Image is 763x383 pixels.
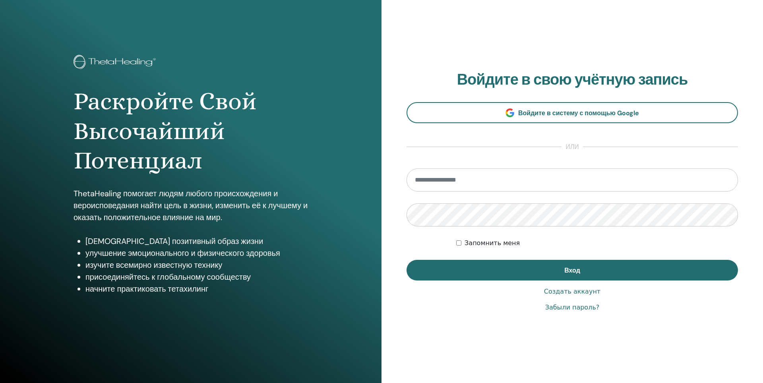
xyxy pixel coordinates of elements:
[85,236,263,246] ya-tr-span: [DEMOGRAPHIC_DATA] позитивный образ жизни
[565,143,579,151] ya-tr-span: или
[456,238,738,248] div: Сохраняйте мою аутентификацию на неопределённый срок или до тех пор, пока я не выйду из системы в...
[85,260,222,270] ya-tr-span: изучите всемирно известную технику
[74,87,257,174] ya-tr-span: Раскройте Свой Высочайший Потенциал
[74,188,308,222] ya-tr-span: ThetaHealing помогает людям любого происхождения и вероисповедания найти цель в жизни, изменить е...
[564,266,580,275] ya-tr-span: Вход
[407,260,738,280] button: Вход
[85,272,251,282] ya-tr-span: присоединяйтесь к глобальному сообществу
[544,288,600,295] ya-tr-span: Создать аккаунт
[545,303,600,312] a: Забыли пароль?
[457,70,688,89] ya-tr-span: Войдите в свою учётную запись
[465,239,520,247] ya-tr-span: Запомнить меня
[545,304,600,311] ya-tr-span: Забыли пароль?
[85,248,280,258] ya-tr-span: улучшение эмоционального и физического здоровья
[544,287,600,296] a: Создать аккаунт
[85,284,208,294] ya-tr-span: начните практиковать тетахилинг
[407,102,738,123] a: Войдите в систему с помощью Google
[518,109,639,117] ya-tr-span: Войдите в систему с помощью Google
